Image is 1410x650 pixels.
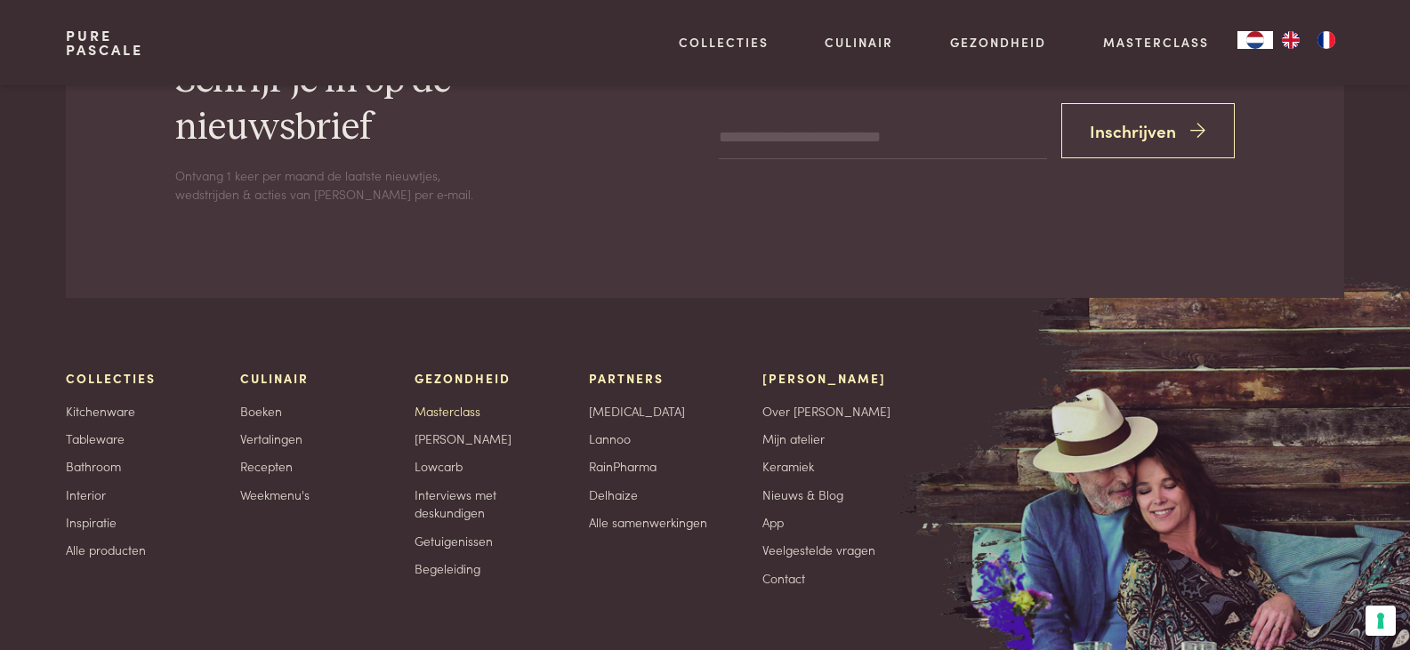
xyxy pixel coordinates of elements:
a: Masterclass [415,402,480,421]
a: Lannoo [589,429,631,448]
span: [PERSON_NAME] [762,369,886,388]
a: FR [1309,31,1344,49]
a: Lowcarb [415,457,463,476]
a: Tableware [66,429,125,448]
a: Nieuws & Blog [762,485,843,504]
a: Bathroom [66,457,121,476]
span: Partners [589,369,664,388]
a: [PERSON_NAME] [415,429,512,448]
a: Over [PERSON_NAME] [762,402,890,421]
a: EN [1273,31,1309,49]
a: Gezondheid [950,33,1046,52]
a: NL [1237,31,1273,49]
a: Culinair [825,33,893,52]
a: Boeken [240,402,282,421]
a: Inspiratie [66,513,117,532]
button: Uw voorkeuren voor toestemming voor trackingtechnologieën [1366,606,1396,636]
a: Collecties [679,33,769,52]
button: Inschrijven [1061,103,1236,159]
span: Collecties [66,369,156,388]
a: Contact [762,569,805,588]
a: Weekmenu's [240,485,310,504]
a: Alle samenwerkingen [589,513,707,532]
a: Veelgestelde vragen [762,541,875,559]
ul: Language list [1273,31,1344,49]
a: Keramiek [762,457,814,476]
a: Getuigenissen [415,532,493,550]
p: Ontvang 1 keer per maand de laatste nieuwtjes, wedstrijden & acties van [PERSON_NAME] per e‑mail. [175,166,478,203]
a: Kitchenware [66,402,135,421]
a: PurePascale [66,28,143,57]
a: App [762,513,784,532]
span: Gezondheid [415,369,511,388]
aside: Language selected: Nederlands [1237,31,1344,49]
a: Mijn atelier [762,429,825,448]
a: Interior [66,485,106,504]
span: Culinair [240,369,309,388]
a: Delhaize [589,485,638,504]
a: [MEDICAL_DATA] [589,402,685,421]
a: Recepten [240,457,293,476]
a: Interviews met deskundigen [415,485,560,522]
div: Language [1237,31,1273,49]
a: RainPharma [589,457,657,476]
a: Alle producten [66,541,146,559]
h2: Schrijf je in op de nieuwsbrief [175,58,583,152]
a: Vertalingen [240,429,302,448]
a: Begeleiding [415,559,480,578]
a: Masterclass [1103,33,1209,52]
